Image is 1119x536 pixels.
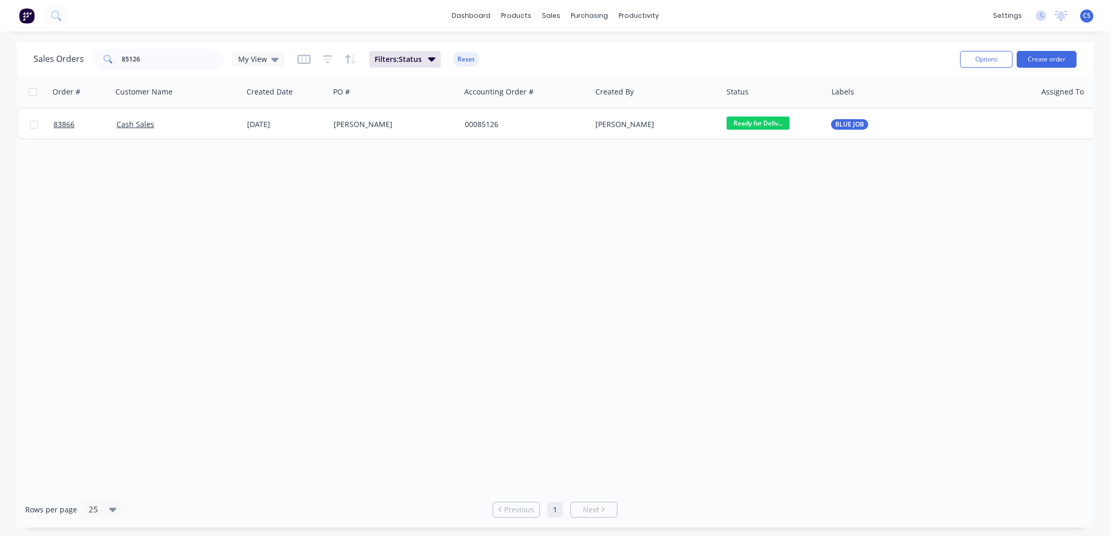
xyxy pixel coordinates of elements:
div: Assigned To [1041,87,1084,97]
a: 83866 [54,109,116,140]
span: CS [1083,11,1091,20]
div: Customer Name [115,87,173,97]
a: Next page [571,505,617,515]
img: Factory [19,8,35,24]
button: Create order [1017,51,1077,68]
button: Reset [453,52,479,67]
button: BLUE JOB [831,119,868,130]
span: BLUE JOB [835,119,864,130]
a: Cash Sales [116,119,154,129]
span: Previous [504,505,534,515]
h1: Sales Orders [34,54,84,64]
a: Page 1 is your current page [547,502,563,518]
ul: Pagination [488,502,622,518]
div: purchasing [566,8,613,24]
div: settings [988,8,1027,24]
span: Rows per page [25,505,77,515]
button: Options [960,51,1013,68]
div: [PERSON_NAME] [595,119,712,130]
a: dashboard [446,8,496,24]
div: productivity [613,8,664,24]
div: Order # [52,87,80,97]
div: Status [727,87,749,97]
div: Accounting Order # [464,87,534,97]
div: [PERSON_NAME] [334,119,450,130]
div: sales [537,8,566,24]
span: Ready for Deliv... [727,117,790,130]
div: Created Date [247,87,293,97]
a: Previous page [493,505,539,515]
div: [DATE] [247,119,325,130]
div: 00085126 [465,119,581,130]
span: Next [583,505,599,515]
button: Filters:Status [369,51,441,68]
span: Filters: Status [375,54,422,65]
span: My View [238,54,267,65]
div: products [496,8,537,24]
div: Labels [832,87,854,97]
div: PO # [333,87,350,97]
input: Search... [122,49,224,70]
div: Created By [595,87,634,97]
span: 83866 [54,119,74,130]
